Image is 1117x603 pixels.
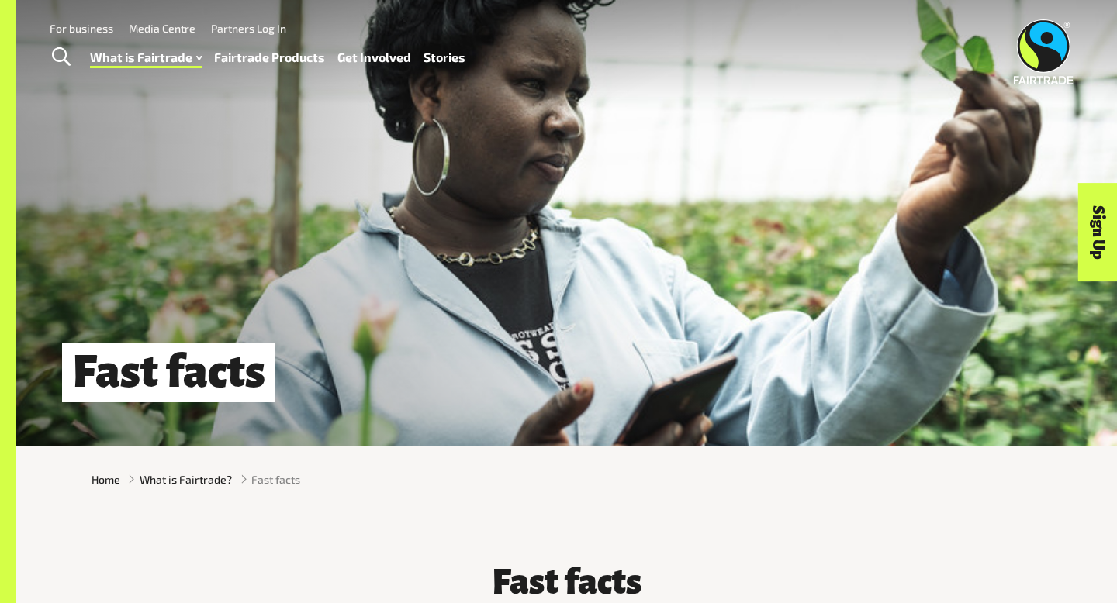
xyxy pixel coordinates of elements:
a: For business [50,22,113,35]
a: Partners Log In [211,22,286,35]
h3: Fast facts [334,563,799,601]
a: Get Involved [337,47,411,69]
a: What is Fairtrade? [140,471,232,488]
a: Fairtrade Products [214,47,325,69]
span: Fast facts [251,471,300,488]
a: Media Centre [129,22,195,35]
img: Fairtrade Australia New Zealand logo [1014,19,1074,84]
h1: Fast facts [62,343,275,402]
a: Home [92,471,120,488]
a: Stories [424,47,465,69]
a: Toggle Search [42,38,80,77]
a: What is Fairtrade [90,47,202,69]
